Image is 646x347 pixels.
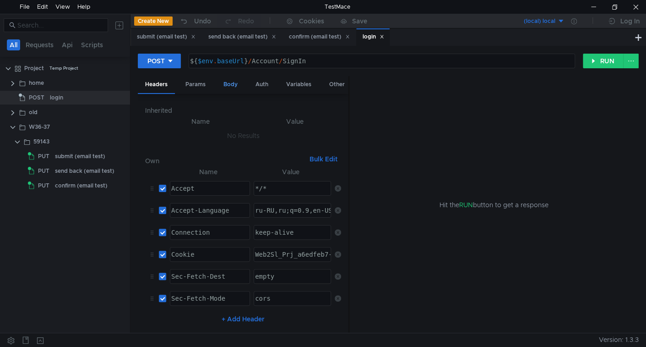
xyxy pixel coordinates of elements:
[152,116,249,127] th: Name
[440,200,548,210] span: Hit the button to get a response
[216,76,245,93] div: Body
[248,76,276,93] div: Auth
[620,16,640,27] div: Log In
[501,14,565,28] button: (local) local
[459,201,473,209] span: RUN
[178,76,213,93] div: Params
[7,39,20,50] button: All
[147,56,165,66] div: POST
[134,17,173,26] button: Create New
[33,135,49,149] div: 59143
[29,105,38,119] div: old
[138,76,175,94] div: Headers
[29,91,44,105] span: POST
[55,179,108,193] div: confirm (email test)
[524,17,555,26] div: (local) local
[59,39,76,50] button: Api
[29,76,44,90] div: home
[217,14,261,28] button: Redo
[49,61,78,75] div: Temp Project
[50,91,63,105] div: login
[78,39,106,50] button: Scripts
[250,166,331,177] th: Value
[322,76,352,93] div: Other
[145,105,341,116] h6: Inherited
[299,16,324,27] div: Cookies
[363,32,384,42] div: login
[352,18,367,24] div: Save
[55,164,114,178] div: send back (email test)
[138,54,181,68] button: POST
[173,14,217,28] button: Undo
[38,164,49,178] span: PUT
[38,179,49,193] span: PUT
[599,333,639,347] span: Version: 1.3.3
[289,32,350,42] div: confirm (email test)
[249,116,341,127] th: Value
[17,20,103,30] input: Search...
[279,76,319,93] div: Variables
[55,149,105,163] div: submit (email test)
[583,54,624,68] button: RUN
[306,154,341,165] button: Bulk Edit
[38,149,49,163] span: PUT
[23,39,56,50] button: Requests
[194,16,211,27] div: Undo
[208,32,276,42] div: send back (email test)
[137,32,195,42] div: submit (email test)
[145,155,306,166] h6: Own
[24,61,44,75] div: Project
[166,166,250,177] th: Name
[218,314,268,325] button: + Add Header
[29,120,50,134] div: W36-37
[238,16,254,27] div: Redo
[227,132,260,140] nz-embed-empty: No Results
